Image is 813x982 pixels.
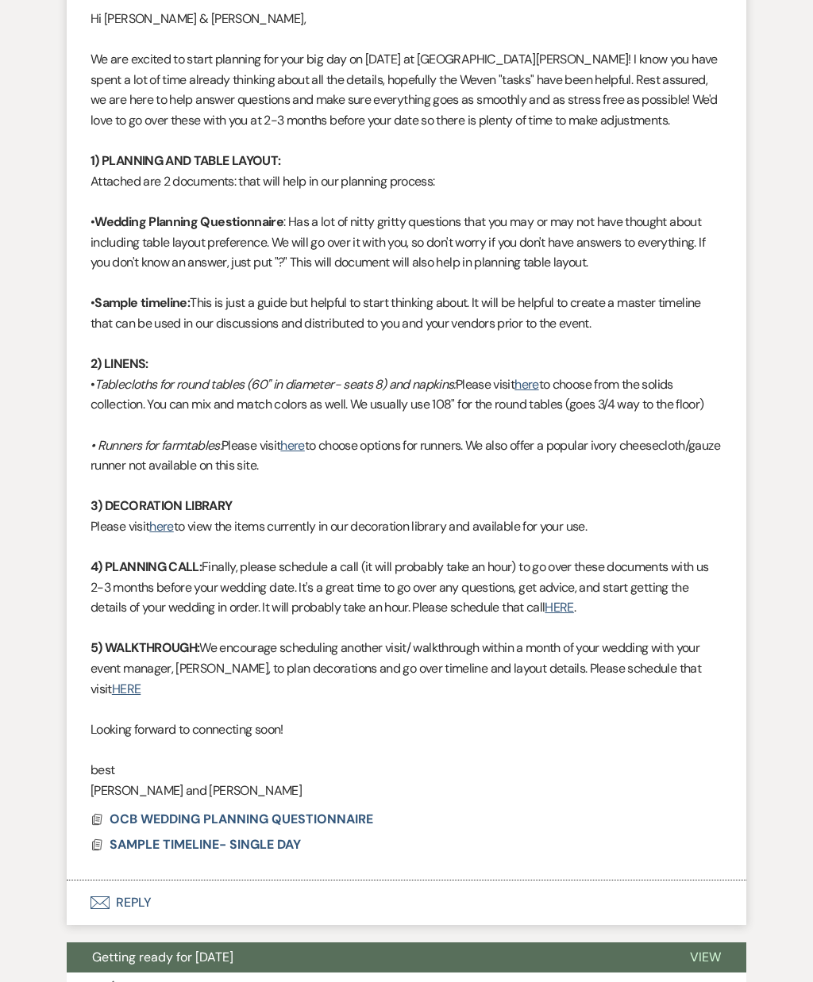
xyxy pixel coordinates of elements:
[110,811,377,830] button: OCB WEDDING PLANNING QUESTIONNAIRE
[91,517,722,538] p: Please visit to view the items currently in our decoration library and available for your use.
[280,438,304,455] a: here
[91,558,722,619] p: Finally, please schedule a call (it will probably take an hour) to go over these documents with u...
[91,153,280,170] strong: 1) PLANNING AND TABLE LAYOUT:
[149,519,173,535] a: here
[91,639,722,700] p: We encourage scheduling another visit/ walkthrough within a month of your wedding with your event...
[91,10,722,30] p: Hi [PERSON_NAME] & [PERSON_NAME],
[91,720,722,741] p: Looking forward to connecting soon!
[91,559,202,576] strong: 4) PLANNING CALL:
[110,836,305,855] button: SAMPLE TIMELINE- SINGLE DAY
[91,375,722,416] p: • Please visit to choose from the solids collection. You can mix and match colors as well. We usu...
[91,436,722,477] p: Please visit to choose options for runners. We also offer a popular ivory cheesecloth/gauze runne...
[94,377,455,393] em: Tablecloths for round tables (60" in diameter- seats 8) and napkins:
[110,837,301,853] span: SAMPLE TIMELINE- SINGLE DAY
[665,943,746,973] button: View
[690,949,721,966] span: View
[91,640,199,657] strong: 5) WALKTHROUGH:
[94,214,283,231] strong: Wedding Planning Questionnaire
[545,600,573,616] a: HERE
[91,356,148,373] strong: 2) LINENS:
[112,681,141,698] a: HERE
[92,949,233,966] span: Getting ready for [DATE]
[91,213,722,274] p: • : Has a lot of nitty gritty questions that you may or may not have thought about including tabl...
[94,295,190,312] strong: Sample timeline:
[91,781,722,802] p: [PERSON_NAME] and [PERSON_NAME]
[91,761,722,781] p: best
[67,881,746,926] button: Reply
[91,498,233,515] strong: 3) DECORATION LIBRARY
[91,438,222,455] em: • Runners for farmtables:
[91,50,722,131] p: We are excited to start planning for your big day on [DATE] at [GEOGRAPHIC_DATA][PERSON_NAME]! I ...
[514,377,538,393] a: here
[91,172,722,193] p: Attached are 2 documents: that will help in our planning process:
[67,943,665,973] button: Getting ready for [DATE]
[91,293,722,334] p: • This is just a guide but helpful to start thinking about. It will be helpful to create a master...
[110,811,373,828] span: OCB WEDDING PLANNING QUESTIONNAIRE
